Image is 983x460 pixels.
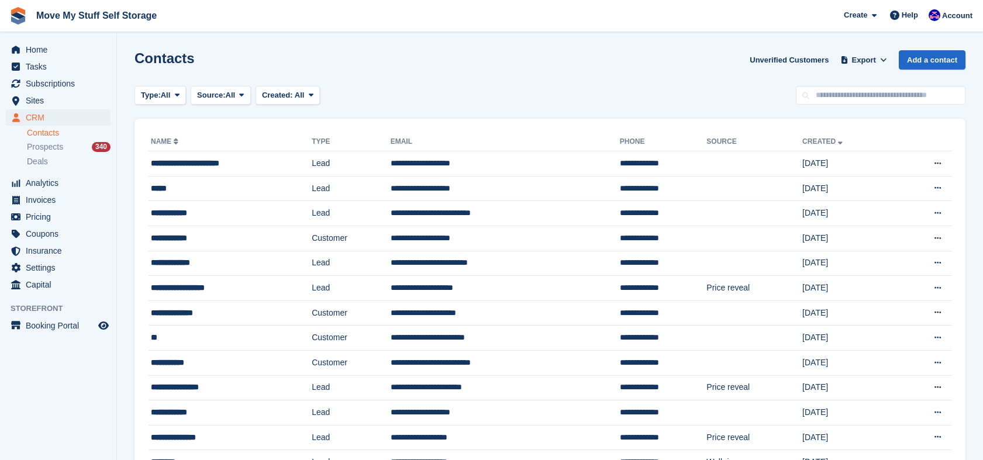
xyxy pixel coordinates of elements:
[27,155,111,168] a: Deals
[802,226,897,251] td: [DATE]
[802,375,897,400] td: [DATE]
[26,243,96,259] span: Insurance
[27,156,48,167] span: Deals
[197,89,225,101] span: Source:
[620,133,706,151] th: Phone
[134,86,186,105] button: Type: All
[312,326,390,351] td: Customer
[312,425,390,450] td: Lead
[312,151,390,177] td: Lead
[9,7,27,25] img: stora-icon-8386f47178a22dfd0bd8f6a31ec36ba5ce8667c1dd55bd0f319d3a0aa187defe.svg
[802,201,897,226] td: [DATE]
[226,89,236,101] span: All
[26,109,96,126] span: CRM
[191,86,251,105] button: Source: All
[929,9,940,21] img: Jade Whetnall
[11,303,116,314] span: Storefront
[151,137,181,146] a: Name
[6,226,111,242] a: menu
[942,10,972,22] span: Account
[312,375,390,400] td: Lead
[92,142,111,152] div: 340
[391,133,620,151] th: Email
[26,276,96,293] span: Capital
[6,260,111,276] a: menu
[6,192,111,208] a: menu
[26,209,96,225] span: Pricing
[802,400,897,426] td: [DATE]
[26,41,96,58] span: Home
[802,251,897,276] td: [DATE]
[802,151,897,177] td: [DATE]
[26,92,96,109] span: Sites
[27,127,111,139] a: Contacts
[802,137,845,146] a: Created
[26,58,96,75] span: Tasks
[26,317,96,334] span: Booking Portal
[141,89,161,101] span: Type:
[26,226,96,242] span: Coupons
[838,50,889,70] button: Export
[6,209,111,225] a: menu
[134,50,195,66] h1: Contacts
[262,91,293,99] span: Created:
[6,243,111,259] a: menu
[802,276,897,301] td: [DATE]
[706,276,802,301] td: Price reveal
[6,276,111,293] a: menu
[802,350,897,375] td: [DATE]
[312,276,390,301] td: Lead
[852,54,876,66] span: Export
[26,192,96,208] span: Invoices
[26,260,96,276] span: Settings
[312,176,390,201] td: Lead
[6,75,111,92] a: menu
[96,319,111,333] a: Preview store
[161,89,171,101] span: All
[295,91,305,99] span: All
[256,86,320,105] button: Created: All
[6,317,111,334] a: menu
[802,326,897,351] td: [DATE]
[312,133,390,151] th: Type
[745,50,833,70] a: Unverified Customers
[6,175,111,191] a: menu
[27,141,63,153] span: Prospects
[802,425,897,450] td: [DATE]
[312,300,390,326] td: Customer
[312,400,390,426] td: Lead
[899,50,965,70] a: Add a contact
[6,58,111,75] a: menu
[27,141,111,153] a: Prospects 340
[902,9,918,21] span: Help
[312,201,390,226] td: Lead
[26,175,96,191] span: Analytics
[312,226,390,251] td: Customer
[706,133,802,151] th: Source
[6,92,111,109] a: menu
[32,6,161,25] a: Move My Stuff Self Storage
[706,375,802,400] td: Price reveal
[802,176,897,201] td: [DATE]
[706,425,802,450] td: Price reveal
[844,9,867,21] span: Create
[6,109,111,126] a: menu
[802,300,897,326] td: [DATE]
[6,41,111,58] a: menu
[312,251,390,276] td: Lead
[312,350,390,375] td: Customer
[26,75,96,92] span: Subscriptions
